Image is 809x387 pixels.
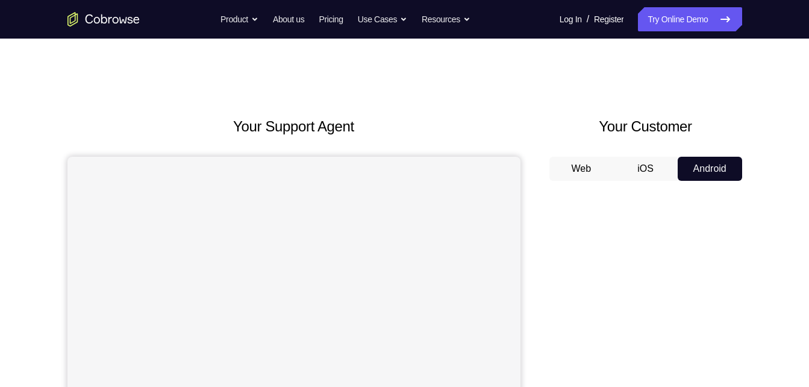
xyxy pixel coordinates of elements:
a: Go to the home page [67,12,140,27]
a: Log In [560,7,582,31]
button: Use Cases [358,7,407,31]
button: Product [220,7,258,31]
a: Register [594,7,623,31]
h2: Your Support Agent [67,116,520,137]
a: About us [273,7,304,31]
button: iOS [613,157,678,181]
a: Pricing [319,7,343,31]
span: / [587,12,589,27]
h2: Your Customer [549,116,742,137]
button: Android [678,157,742,181]
button: Resources [422,7,470,31]
a: Try Online Demo [638,7,742,31]
button: Web [549,157,614,181]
